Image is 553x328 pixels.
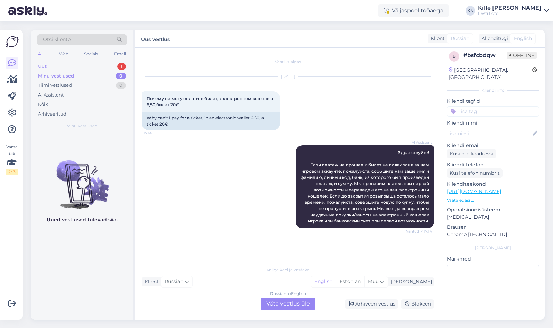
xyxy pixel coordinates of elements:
[447,224,539,231] p: Brauser
[38,101,48,108] div: Kõik
[345,299,398,309] div: Arhiveeri vestlus
[451,35,469,42] span: Russian
[401,299,434,309] div: Blokeeri
[144,130,170,136] span: 17:14
[447,231,539,238] p: Chrome [TECHNICAL_ID]
[478,11,541,16] div: Eesti Loto
[507,52,537,59] span: Offline
[478,5,541,11] div: Kille [PERSON_NAME]
[116,82,126,89] div: 0
[38,63,47,70] div: Uus
[447,197,539,203] p: Vaata edasi ...
[6,169,18,175] div: 2 / 3
[66,123,98,129] span: Minu vestlused
[38,92,64,99] div: AI Assistent
[479,35,508,42] div: Klienditugi
[142,278,159,285] div: Klient
[6,35,19,48] img: Askly Logo
[116,73,126,80] div: 0
[6,144,18,175] div: Vaata siia
[406,140,432,145] span: AI Assistent
[447,142,539,149] p: Kliendi email
[447,188,501,194] a: [URL][DOMAIN_NAME]
[31,148,133,210] img: No chats
[141,34,170,43] label: Uus vestlus
[147,96,276,107] span: Почему не могу оплатить билет,в электронном кошельке 6,50,билет 20€
[466,6,475,16] div: KN
[142,267,434,273] div: Valige keel ja vastake
[37,49,45,58] div: All
[388,278,432,285] div: [PERSON_NAME]
[447,149,496,158] div: Küsi meiliaadressi
[83,49,100,58] div: Socials
[113,49,127,58] div: Email
[463,51,507,60] div: # bsfcbdqw
[368,278,379,284] span: Muu
[165,278,183,285] span: Russian
[453,54,456,59] span: b
[38,82,72,89] div: Tiimi vestlused
[311,276,336,287] div: English
[58,49,70,58] div: Web
[447,206,539,213] p: Operatsioonisüsteem
[261,298,315,310] div: Võta vestlus üle
[117,63,126,70] div: 1
[142,59,434,65] div: Vestlus algas
[447,255,539,263] p: Märkmed
[270,291,306,297] div: Russian to English
[428,35,445,42] div: Klient
[447,213,539,221] p: [MEDICAL_DATA]
[142,73,434,80] div: [DATE]
[449,66,532,81] div: [GEOGRAPHIC_DATA], [GEOGRAPHIC_DATA]
[142,112,280,130] div: Why can't I pay for a ticket, in an electronic wallet 6.50, a ticket 20€
[447,98,539,105] p: Kliendi tag'id
[38,111,66,118] div: Arhiveeritud
[447,161,539,168] p: Kliendi telefon
[447,87,539,93] div: Kliendi info
[43,36,71,43] span: Otsi kliente
[447,119,539,127] p: Kliendi nimi
[514,35,532,42] span: English
[447,245,539,251] div: [PERSON_NAME]
[406,229,432,234] span: Nähtud ✓ 17:14
[336,276,364,287] div: Estonian
[447,130,531,137] input: Lisa nimi
[478,5,549,16] a: Kille [PERSON_NAME]Eesti Loto
[447,106,539,117] input: Lisa tag
[47,216,118,224] p: Uued vestlused tulevad siia.
[38,73,74,80] div: Minu vestlused
[378,4,449,17] div: Väljaspool tööaega
[447,168,503,178] div: Küsi telefoninumbrit
[447,181,539,188] p: Klienditeekond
